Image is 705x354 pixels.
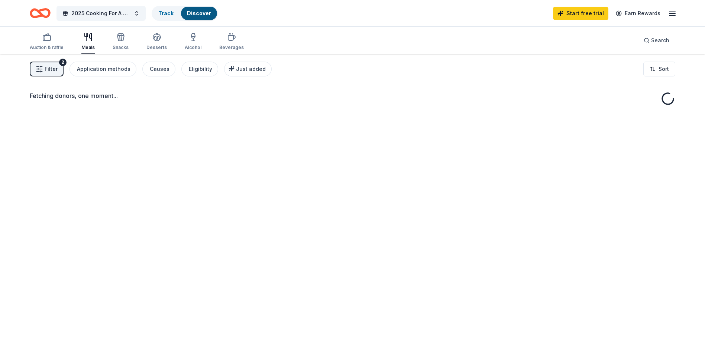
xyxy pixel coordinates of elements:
div: Causes [150,65,169,73]
div: Alcohol [185,45,201,50]
button: Meals [81,30,95,54]
div: Application methods [77,65,130,73]
button: Auction & raffle [30,30,64,54]
button: Filter2 [30,62,64,76]
span: 2025 Cooking For A Cause [71,9,131,18]
a: Home [30,4,51,22]
div: Auction & raffle [30,45,64,50]
button: Alcohol [185,30,201,54]
button: Causes [142,62,175,76]
button: Beverages [219,30,244,54]
span: Sort [659,65,669,73]
div: Eligibility [189,65,212,73]
div: Fetching donors, one moment... [30,91,675,100]
button: Application methods [69,62,136,76]
button: Just added [224,62,272,76]
div: 2 [59,59,67,66]
button: Sort [643,62,675,76]
button: Snacks [113,30,129,54]
button: Search [638,33,675,48]
a: Start free trial [553,7,608,20]
button: Eligibility [181,62,218,76]
button: TrackDiscover [152,6,218,21]
span: Just added [236,66,266,72]
button: Desserts [146,30,167,54]
a: Track [158,10,174,16]
span: Search [651,36,669,45]
a: Discover [187,10,211,16]
div: Snacks [113,45,129,50]
span: Filter [45,65,58,73]
a: Earn Rewards [611,7,665,20]
button: 2025 Cooking For A Cause [56,6,146,21]
div: Meals [81,45,95,50]
div: Beverages [219,45,244,50]
div: Desserts [146,45,167,50]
